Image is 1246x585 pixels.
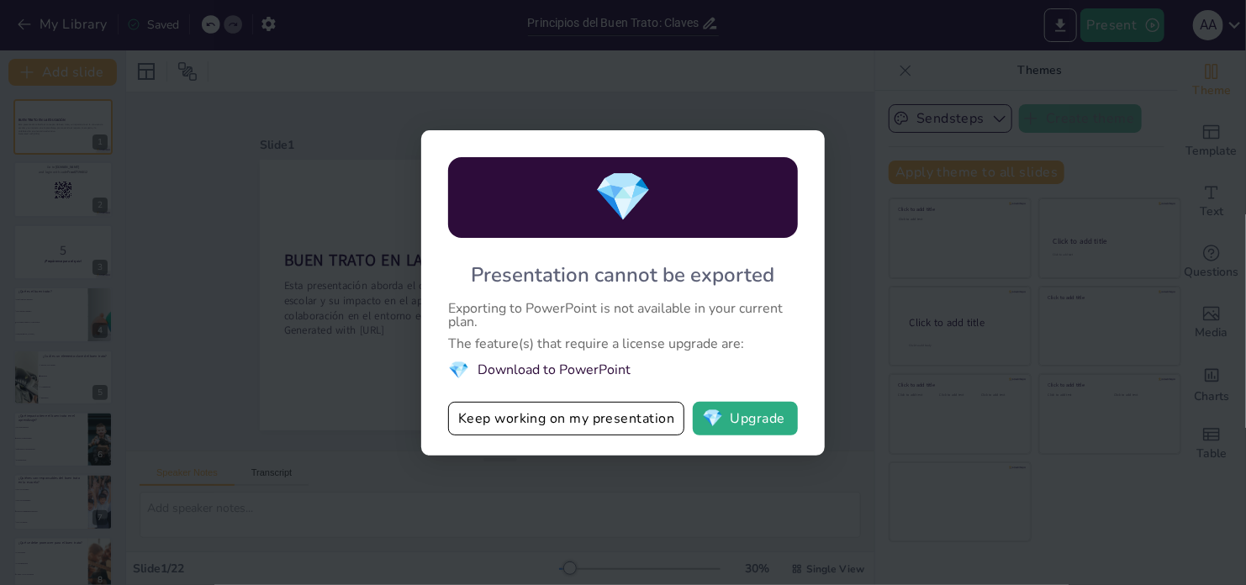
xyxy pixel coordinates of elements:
[594,165,652,229] span: diamond
[448,359,469,382] span: diamond
[472,261,775,288] div: Presentation cannot be exported
[448,359,798,382] li: Download to PowerPoint
[448,337,798,350] div: The feature(s) that require a license upgrade are:
[702,410,723,427] span: diamond
[693,402,798,435] button: diamondUpgrade
[448,302,798,329] div: Exporting to PowerPoint is not available in your current plan.
[448,402,684,435] button: Keep working on my presentation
